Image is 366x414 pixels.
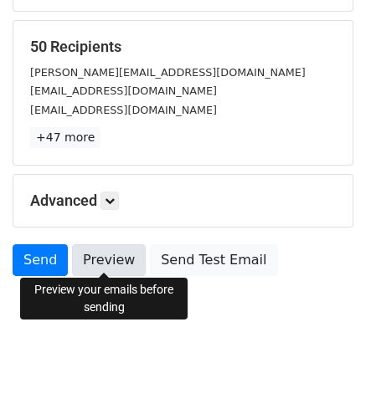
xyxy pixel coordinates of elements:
div: 聊天小工具 [282,334,366,414]
small: [EMAIL_ADDRESS][DOMAIN_NAME] [30,84,217,97]
h5: 50 Recipients [30,38,336,56]
small: [PERSON_NAME][EMAIL_ADDRESS][DOMAIN_NAME] [30,66,306,79]
a: +47 more [30,127,101,148]
a: Send [13,244,68,276]
iframe: Chat Widget [282,334,366,414]
div: Preview your emails before sending [20,278,188,319]
h5: Advanced [30,192,336,210]
a: Preview [72,244,146,276]
small: [EMAIL_ADDRESS][DOMAIN_NAME] [30,104,217,116]
a: Send Test Email [150,244,277,276]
